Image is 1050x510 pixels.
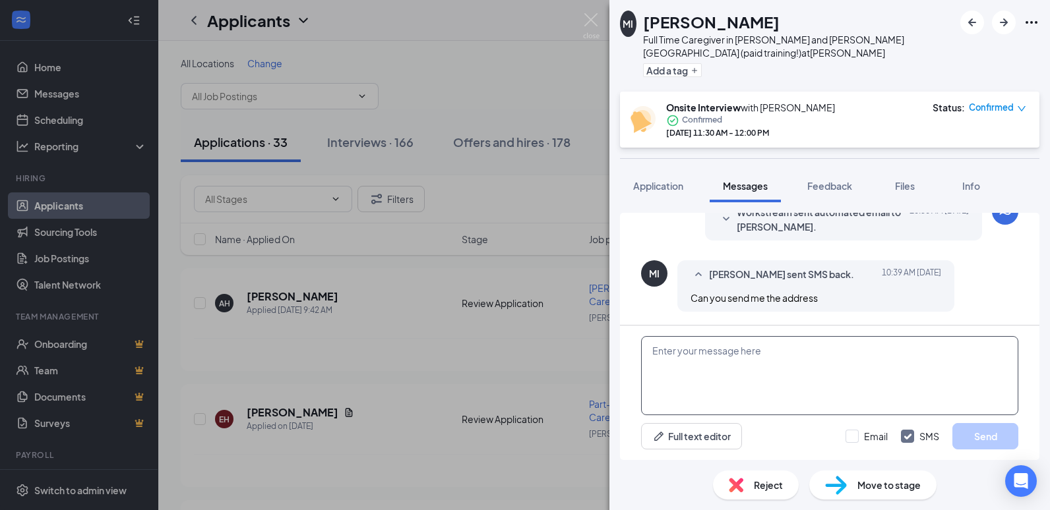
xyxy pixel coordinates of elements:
[633,180,683,192] span: Application
[969,101,1014,114] span: Confirmed
[992,11,1016,34] button: ArrowRight
[882,267,941,283] span: [DATE] 10:39 AM
[709,267,854,283] span: [PERSON_NAME] sent SMS back.
[960,11,984,34] button: ArrowLeftNew
[666,114,679,127] svg: CheckmarkCircle
[807,180,852,192] span: Feedback
[691,292,818,304] span: Can you send me the address
[962,180,980,192] span: Info
[952,423,1018,449] button: Send
[641,423,742,449] button: Full text editorPen
[723,180,768,192] span: Messages
[737,205,910,234] span: Workstream sent automated email to [PERSON_NAME].
[754,478,783,492] span: Reject
[691,67,698,74] svg: Plus
[933,101,965,114] div: Status :
[649,267,660,280] div: MI
[666,127,835,138] div: [DATE] 11:30 AM - 12:00 PM
[643,11,780,33] h1: [PERSON_NAME]
[652,430,665,443] svg: Pen
[1005,465,1037,497] div: Open Intercom Messenger
[666,101,835,114] div: with [PERSON_NAME]
[718,212,734,227] svg: SmallChevronDown
[666,101,741,113] b: Onsite Interview
[895,180,915,192] span: Files
[1017,104,1026,113] span: down
[643,63,702,77] button: PlusAdd a tag
[691,267,706,283] svg: SmallChevronUp
[1024,14,1039,30] svg: Ellipses
[857,478,921,492] span: Move to stage
[964,14,980,30] svg: ArrowLeftNew
[682,114,722,127] span: Confirmed
[910,205,969,234] span: [DATE] 10:30 AM
[996,14,1012,30] svg: ArrowRight
[623,17,633,30] div: MI
[643,33,954,59] div: Full Time Caregiver in [PERSON_NAME] and [PERSON_NAME][GEOGRAPHIC_DATA] (paid training!) at [PERS...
